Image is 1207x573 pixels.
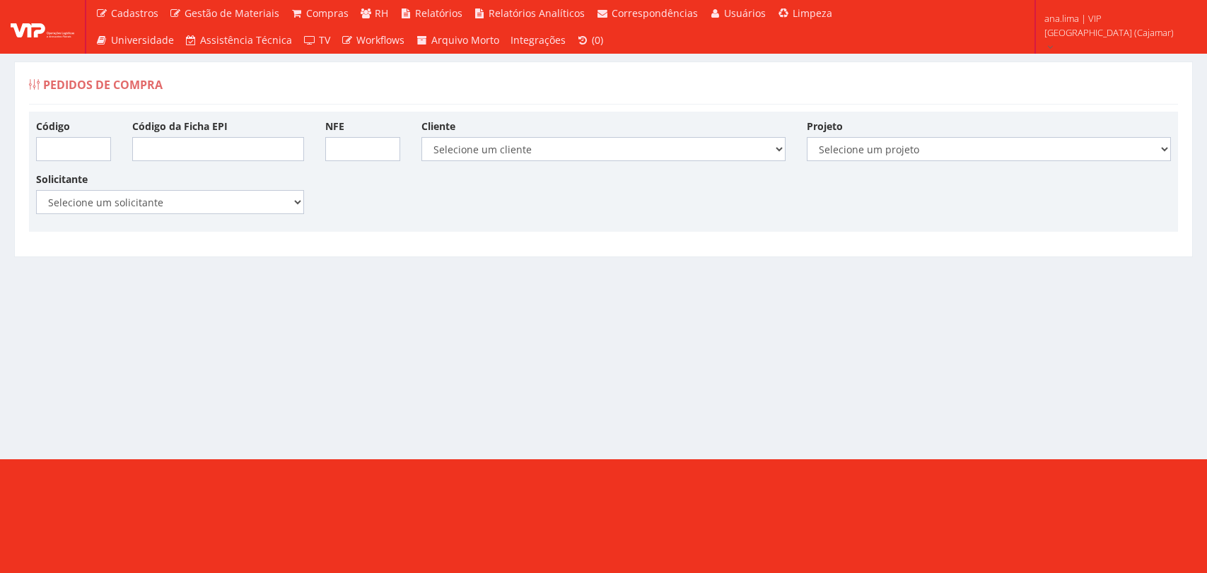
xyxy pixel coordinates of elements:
label: Solicitante [36,172,88,187]
span: Assistência Técnica [200,33,292,47]
span: Universidade [111,33,174,47]
span: Relatórios [415,6,462,20]
a: Workflows [336,27,411,54]
img: logo [11,16,74,37]
span: Gestão de Materiais [185,6,279,20]
span: Usuários [724,6,766,20]
a: Assistência Técnica [180,27,298,54]
a: (0) [571,27,610,54]
label: Código da Ficha EPI [132,119,228,134]
span: Workflows [356,33,404,47]
span: Correspondências [612,6,698,20]
a: Universidade [90,27,180,54]
span: Arquivo Morto [431,33,499,47]
span: Compras [306,6,349,20]
span: Pedidos de Compra [43,77,163,93]
a: Integrações [505,27,571,54]
span: RH [375,6,388,20]
a: Arquivo Morto [410,27,505,54]
span: TV [319,33,330,47]
a: TV [298,27,336,54]
span: (0) [592,33,603,47]
span: ana.lima | VIP [GEOGRAPHIC_DATA] (Cajamar) [1044,11,1189,40]
label: Código [36,119,70,134]
span: Cadastros [111,6,158,20]
label: NFE [325,119,344,134]
span: Limpeza [793,6,832,20]
label: Projeto [807,119,843,134]
span: Relatórios Analíticos [489,6,585,20]
label: Cliente [421,119,455,134]
span: Integrações [511,33,566,47]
